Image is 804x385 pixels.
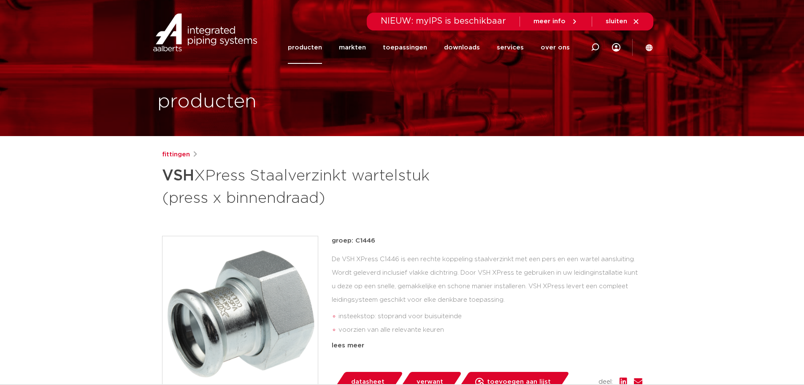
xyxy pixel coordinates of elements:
[533,18,566,25] span: meer info
[383,31,427,64] a: toepassingen
[162,168,194,183] strong: VSH
[162,163,479,209] h1: XPress Staalverzinkt wartelstuk (press x binnendraad)
[381,17,506,25] span: NIEUW: myIPS is beschikbaar
[338,310,642,323] li: insteekstop: stoprand voor buisuiteinde
[338,337,642,350] li: Leak Before Pressed-functie
[606,18,640,25] a: sluiten
[288,31,570,64] nav: Menu
[541,31,570,64] a: over ons
[339,31,366,64] a: markten
[606,18,627,25] span: sluiten
[288,31,322,64] a: producten
[162,150,190,160] a: fittingen
[332,236,642,246] p: groep: C1446
[338,323,642,337] li: voorzien van alle relevante keuren
[444,31,480,64] a: downloads
[332,341,642,351] div: lees meer
[497,31,524,64] a: services
[157,88,257,115] h1: producten
[533,18,578,25] a: meer info
[332,253,642,337] div: De VSH XPress C1446 is een rechte koppeling staalverzinkt met een pers en een wartel aansluiting....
